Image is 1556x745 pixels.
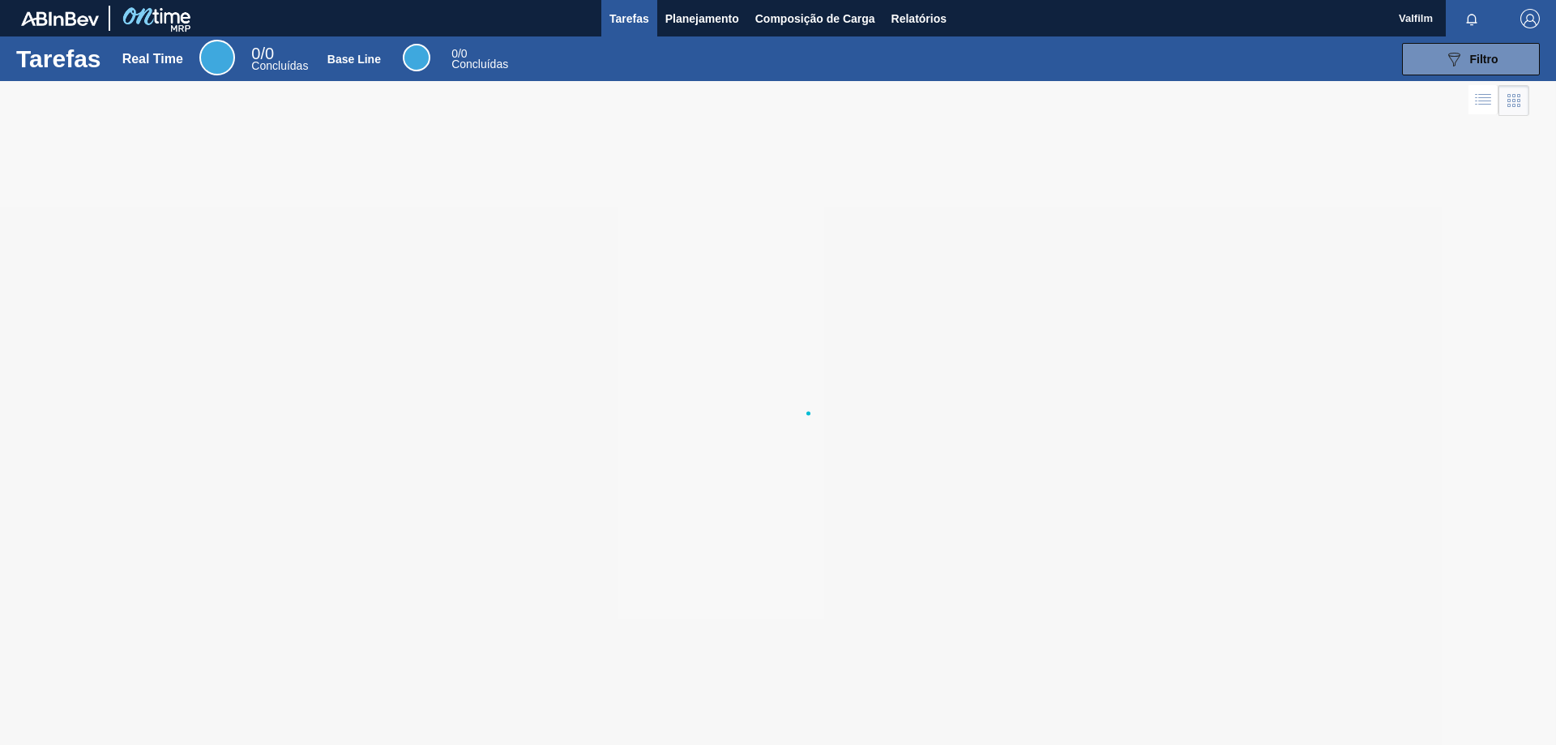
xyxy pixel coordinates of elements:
span: / 0 [251,45,274,62]
span: 0 [451,47,458,60]
img: TNhmsLtSVTkK8tSr43FrP2fwEKptu5GPRR3wAAAABJRU5ErkJggg== [21,11,99,26]
button: Filtro [1402,43,1540,75]
span: Composição de Carga [755,9,875,28]
span: 0 [251,45,260,62]
div: Real Time [199,40,235,75]
button: Notificações [1446,7,1498,30]
img: Logout [1520,9,1540,28]
span: Relatórios [891,9,947,28]
span: Tarefas [609,9,649,28]
span: / 0 [451,47,467,60]
span: Concluídas [451,58,508,71]
div: Base Line [403,44,430,71]
span: Filtro [1470,53,1498,66]
span: Planejamento [665,9,739,28]
h1: Tarefas [16,49,101,68]
div: Real Time [122,52,183,66]
div: Base Line [451,49,508,70]
span: Concluídas [251,59,308,72]
div: Real Time [251,47,308,71]
div: Base Line [327,53,381,66]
